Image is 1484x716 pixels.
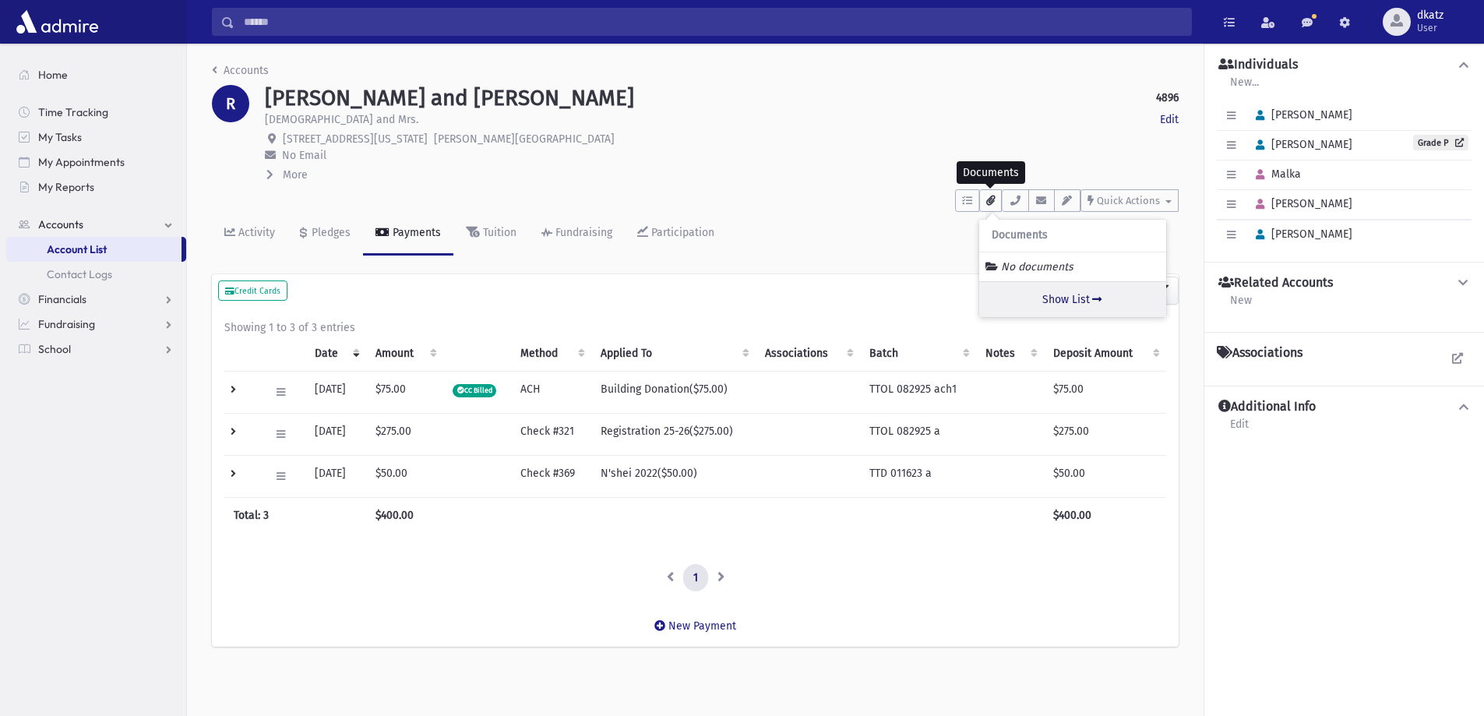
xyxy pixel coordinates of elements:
[756,336,860,372] th: Associations: activate to sort column ascending
[976,336,1044,372] th: Notes: activate to sort column ascending
[366,413,443,455] td: $275.00
[591,336,756,372] th: Applied To: activate to sort column ascending
[283,132,428,146] span: [STREET_ADDRESS][US_STATE]
[12,6,102,37] img: AdmirePro
[6,62,186,87] a: Home
[282,149,326,162] span: No Email
[511,455,590,497] td: Check #369
[1249,197,1352,210] span: [PERSON_NAME]
[235,226,275,239] div: Activity
[6,312,186,337] a: Fundraising
[305,336,367,372] th: Date: activate to sort column ascending
[1413,135,1468,150] a: Grade P
[1417,9,1443,22] span: dkatz
[1080,189,1179,212] button: Quick Actions
[1218,57,1298,73] h4: Individuals
[212,62,269,85] nav: breadcrumb
[642,607,749,645] a: New Payment
[38,105,108,119] span: Time Tracking
[38,180,94,194] span: My Reports
[6,175,186,199] a: My Reports
[1249,108,1352,122] span: [PERSON_NAME]
[308,226,351,239] div: Pledges
[366,336,443,372] th: Amount: activate to sort column ascending
[1249,168,1301,181] span: Malka
[390,226,441,239] div: Payments
[265,85,634,111] h1: [PERSON_NAME] and [PERSON_NAME]
[591,371,756,413] td: Building Donation($75.00)
[1044,371,1166,413] td: $75.00
[1229,415,1250,443] a: Edit
[366,455,443,497] td: $50.00
[283,168,308,182] span: More
[529,212,625,256] a: Fundraising
[6,237,182,262] a: Account List
[1229,73,1260,101] a: New...
[47,242,107,256] span: Account List
[1217,345,1302,361] h4: Associations
[860,413,975,455] td: TTOL 082925 a
[6,287,186,312] a: Financials
[305,455,367,497] td: [DATE]
[1417,22,1443,34] span: User
[265,111,418,128] p: [DEMOGRAPHIC_DATA] and Mrs.
[212,64,269,77] a: Accounts
[979,281,1166,317] a: Show List
[224,497,366,533] th: Total: 3
[38,317,95,331] span: Fundraising
[1217,57,1472,73] button: Individuals
[1044,336,1166,372] th: Deposit Amount: activate to sort column ascending
[363,212,453,256] a: Payments
[511,413,590,455] td: Check #321
[683,564,708,592] a: 1
[38,342,71,356] span: School
[1229,291,1253,319] a: New
[1218,399,1316,415] h4: Additional Info
[453,384,496,397] span: CC Billed
[511,371,590,413] td: ACH
[860,336,975,372] th: Batch: activate to sort column ascending
[287,212,363,256] a: Pledges
[366,497,443,533] th: $400.00
[6,212,186,237] a: Accounts
[1044,413,1166,455] td: $275.00
[6,337,186,362] a: School
[212,212,287,256] a: Activity
[860,455,975,497] td: TTD 011623 a
[985,259,1160,275] div: No documents
[1044,497,1166,533] th: $400.00
[38,217,83,231] span: Accounts
[591,455,756,497] td: N'shei 2022($50.00)
[434,132,615,146] span: [PERSON_NAME][GEOGRAPHIC_DATA]
[992,229,1048,242] span: Documents
[366,371,443,413] td: $75.00
[1217,275,1472,291] button: Related Accounts
[6,100,186,125] a: Time Tracking
[38,130,82,144] span: My Tasks
[47,267,112,281] span: Contact Logs
[591,413,756,455] td: Registration 25-26($275.00)
[480,226,516,239] div: Tuition
[38,155,125,169] span: My Appointments
[305,413,367,455] td: [DATE]
[305,371,367,413] td: [DATE]
[625,212,727,256] a: Participation
[1097,195,1160,206] span: Quick Actions
[225,286,280,296] small: Credit Cards
[6,262,186,287] a: Contact Logs
[6,125,186,150] a: My Tasks
[648,226,714,239] div: Participation
[1249,138,1352,151] span: [PERSON_NAME]
[957,161,1025,184] div: Documents
[224,319,1166,336] div: Showing 1 to 3 of 3 entries
[38,292,86,306] span: Financials
[1160,111,1179,128] a: Edit
[212,85,249,122] div: R
[1156,90,1179,106] strong: 4896
[453,212,529,256] a: Tuition
[1218,275,1333,291] h4: Related Accounts
[6,150,186,175] a: My Appointments
[1044,455,1166,497] td: $50.00
[1217,399,1472,415] button: Additional Info
[1249,227,1352,241] span: [PERSON_NAME]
